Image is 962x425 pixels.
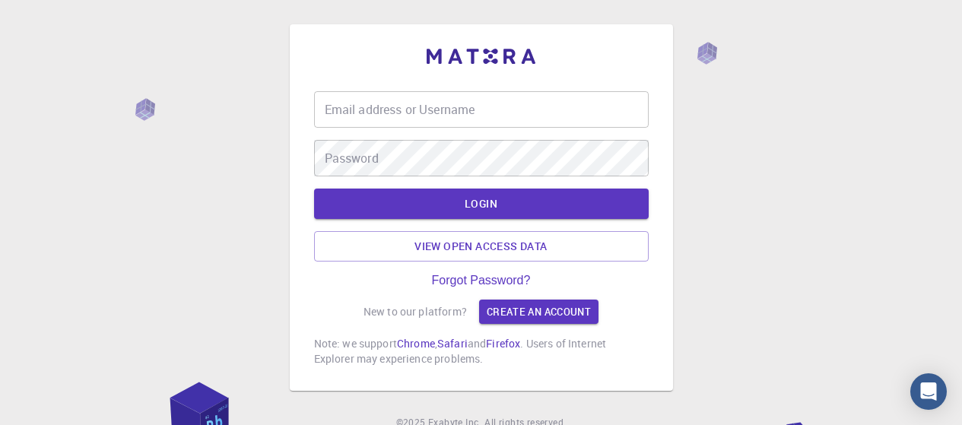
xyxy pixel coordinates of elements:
a: Safari [437,336,468,350]
a: View open access data [314,231,649,262]
a: Chrome [397,336,435,350]
button: LOGIN [314,189,649,219]
p: Note: we support , and . Users of Internet Explorer may experience problems. [314,336,649,366]
a: Firefox [486,336,520,350]
p: New to our platform? [364,304,467,319]
div: Open Intercom Messenger [910,373,947,410]
a: Create an account [479,300,598,324]
a: Forgot Password? [432,274,531,287]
